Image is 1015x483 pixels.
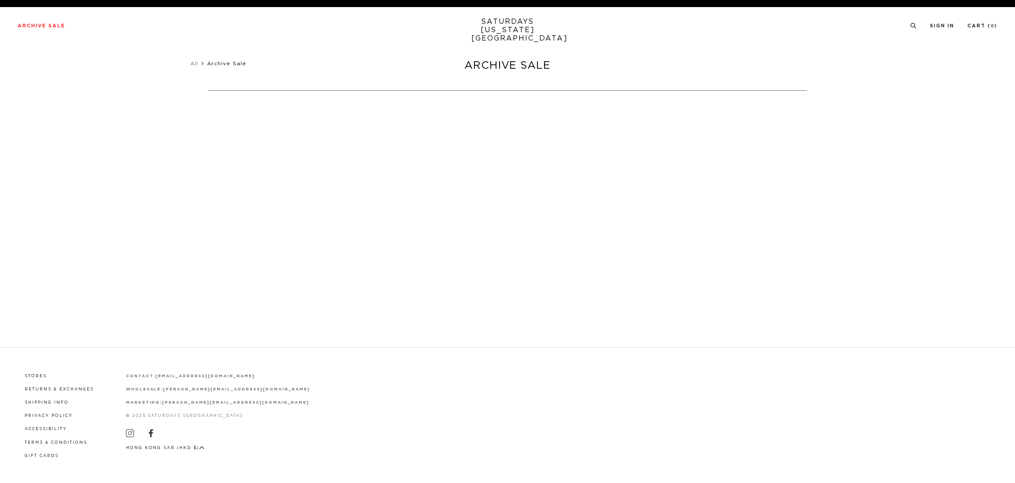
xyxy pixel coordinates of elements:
[25,401,69,405] a: Shipping Info
[471,18,544,43] a: SATURDAYS[US_STATE][GEOGRAPHIC_DATA]
[126,387,163,391] strong: wholesale:
[126,374,156,378] strong: contact:
[25,441,87,445] a: Terms & Conditions
[163,387,310,391] a: [PERSON_NAME][EMAIL_ADDRESS][DOMAIN_NAME]
[190,61,198,66] a: All
[156,374,255,378] a: [EMAIL_ADDRESS][DOMAIN_NAME]
[25,454,59,458] a: Gift Cards
[991,24,994,28] small: 0
[25,414,73,418] a: Privacy Policy
[25,374,47,378] a: Stores
[930,23,954,28] a: Sign In
[126,445,205,451] button: Hong Kong SAR (HKD $)
[162,401,309,405] a: [PERSON_NAME][EMAIL_ADDRESS][DOMAIN_NAME]
[207,61,246,66] span: Archive Sale
[25,427,67,431] a: Accessibility
[126,401,163,405] strong: marketing:
[25,387,94,391] a: Returns & Exchanges
[967,23,997,28] a: Cart (0)
[18,23,65,28] a: Archive Sale
[126,412,310,419] p: © 2025 Saturdays [GEOGRAPHIC_DATA]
